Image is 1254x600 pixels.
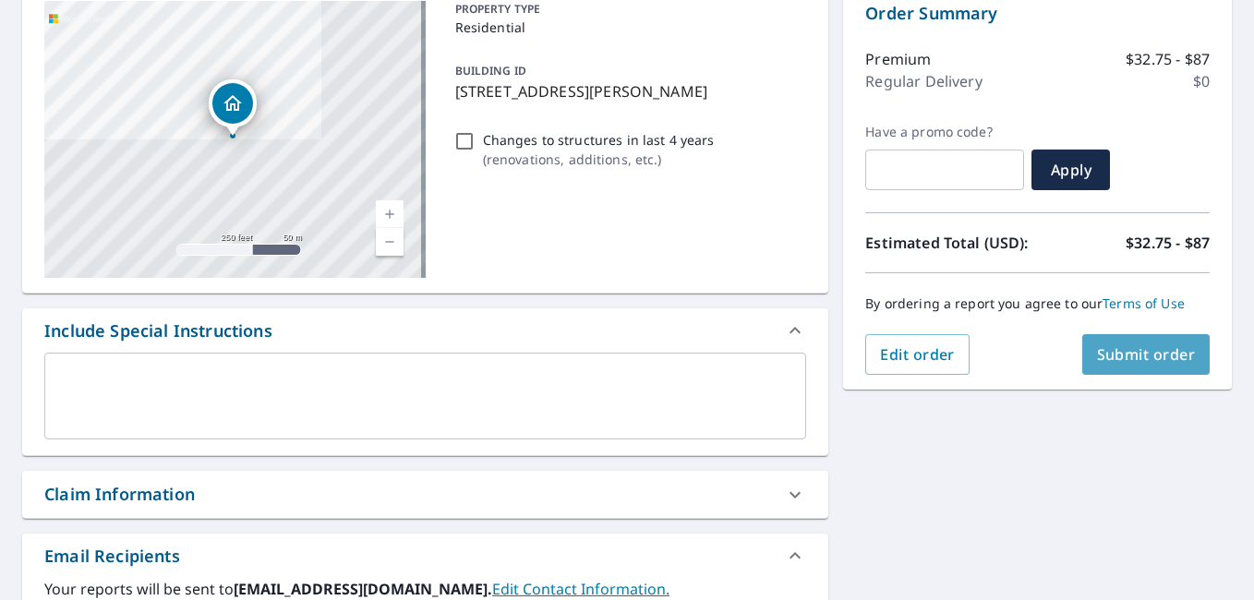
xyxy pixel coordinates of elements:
[492,579,669,599] a: EditContactInfo
[22,308,828,353] div: Include Special Instructions
[865,70,982,92] p: Regular Delivery
[1103,294,1185,312] a: Terms of Use
[44,544,180,569] div: Email Recipients
[44,318,272,343] div: Include Special Instructions
[455,1,800,18] p: PROPERTY TYPE
[1126,48,1210,70] p: $32.75 - $87
[44,578,806,600] label: Your reports will be sent to
[1193,70,1210,92] p: $0
[376,228,404,256] a: Current Level 17, Zoom Out
[865,295,1210,312] p: By ordering a report you agree to our
[22,534,828,578] div: Email Recipients
[22,471,828,518] div: Claim Information
[1046,160,1095,180] span: Apply
[209,79,257,137] div: Dropped pin, building 1, Residential property, 230 W 2nd St Calhoun, KY 42327
[483,150,715,169] p: ( renovations, additions, etc. )
[865,232,1037,254] p: Estimated Total (USD):
[234,579,492,599] b: [EMAIL_ADDRESS][DOMAIN_NAME].
[455,18,800,37] p: Residential
[455,63,526,78] p: BUILDING ID
[1097,344,1196,365] span: Submit order
[483,130,715,150] p: Changes to structures in last 4 years
[44,482,195,507] div: Claim Information
[376,200,404,228] a: Current Level 17, Zoom In
[1082,334,1211,375] button: Submit order
[455,80,800,102] p: [STREET_ADDRESS][PERSON_NAME]
[1031,150,1110,190] button: Apply
[1126,232,1210,254] p: $32.75 - $87
[865,124,1024,140] label: Have a promo code?
[865,334,970,375] button: Edit order
[880,344,955,365] span: Edit order
[865,48,931,70] p: Premium
[865,1,1210,26] p: Order Summary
